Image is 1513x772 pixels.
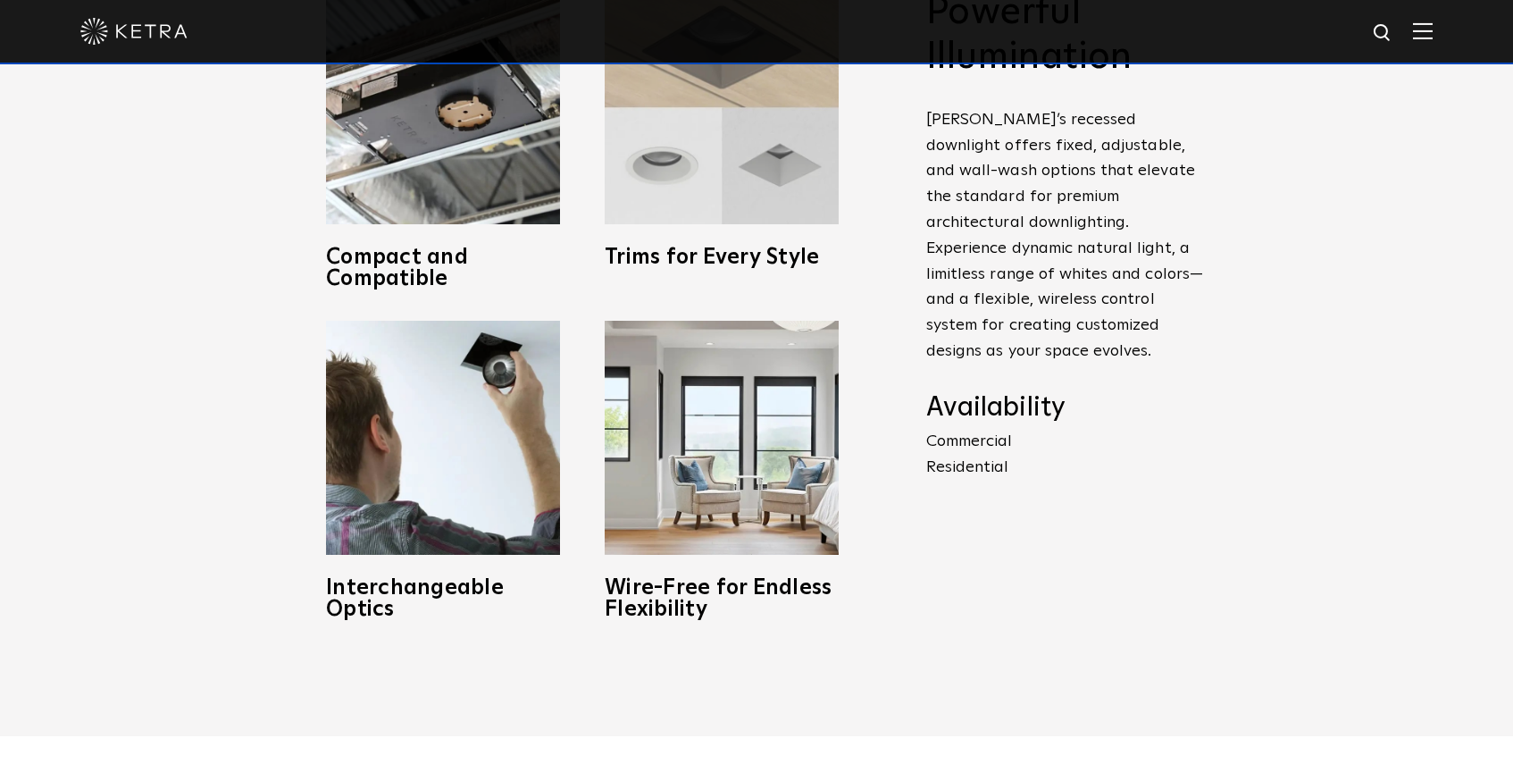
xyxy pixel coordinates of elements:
img: D3_OpticSwap [326,321,560,555]
img: Hamburger%20Nav.svg [1413,22,1433,39]
p: Commercial Residential [926,429,1203,481]
img: search icon [1372,22,1394,45]
h3: Compact and Compatible [326,247,560,289]
h4: Availability [926,391,1203,425]
img: ketra-logo-2019-white [80,18,188,45]
h3: Wire-Free for Endless Flexibility [605,577,839,620]
h3: Interchangeable Optics [326,577,560,620]
img: D3_WV_Bedroom [605,321,839,555]
p: [PERSON_NAME]’s recessed downlight offers fixed, adjustable, and wall-wash options that elevate t... [926,107,1203,365]
h3: Trims for Every Style [605,247,839,268]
